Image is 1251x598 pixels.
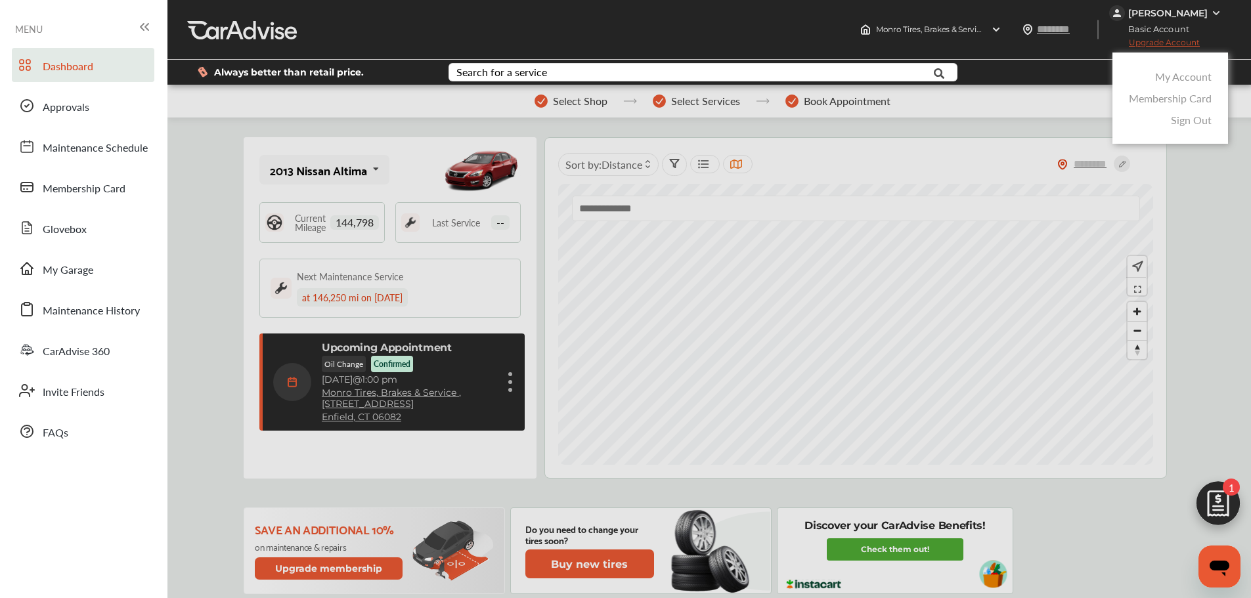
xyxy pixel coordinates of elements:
[12,292,154,326] a: Maintenance History
[43,140,148,157] span: Maintenance Schedule
[43,181,125,198] span: Membership Card
[12,333,154,367] a: CarAdvise 360
[198,66,208,77] img: dollor_label_vector.a70140d1.svg
[43,303,140,320] span: Maintenance History
[214,68,364,77] span: Always better than retail price.
[12,374,154,408] a: Invite Friends
[15,24,43,34] span: MENU
[1198,545,1240,587] iframe: Button to launch messaging window
[12,251,154,286] a: My Garage
[43,343,110,360] span: CarAdvise 360
[1223,479,1240,496] span: 1
[1155,69,1212,84] a: My Account
[43,99,89,116] span: Approvals
[1129,91,1212,106] a: Membership Card
[12,414,154,448] a: FAQs
[12,89,154,123] a: Approvals
[43,425,68,442] span: FAQs
[43,58,93,75] span: Dashboard
[43,384,104,401] span: Invite Friends
[12,211,154,245] a: Glovebox
[12,48,154,82] a: Dashboard
[43,262,93,279] span: My Garage
[12,170,154,204] a: Membership Card
[1171,112,1212,127] a: Sign Out
[12,129,154,163] a: Maintenance Schedule
[456,67,547,77] div: Search for a service
[1187,475,1250,538] img: edit-cartIcon.11d11f9a.svg
[43,221,87,238] span: Glovebox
